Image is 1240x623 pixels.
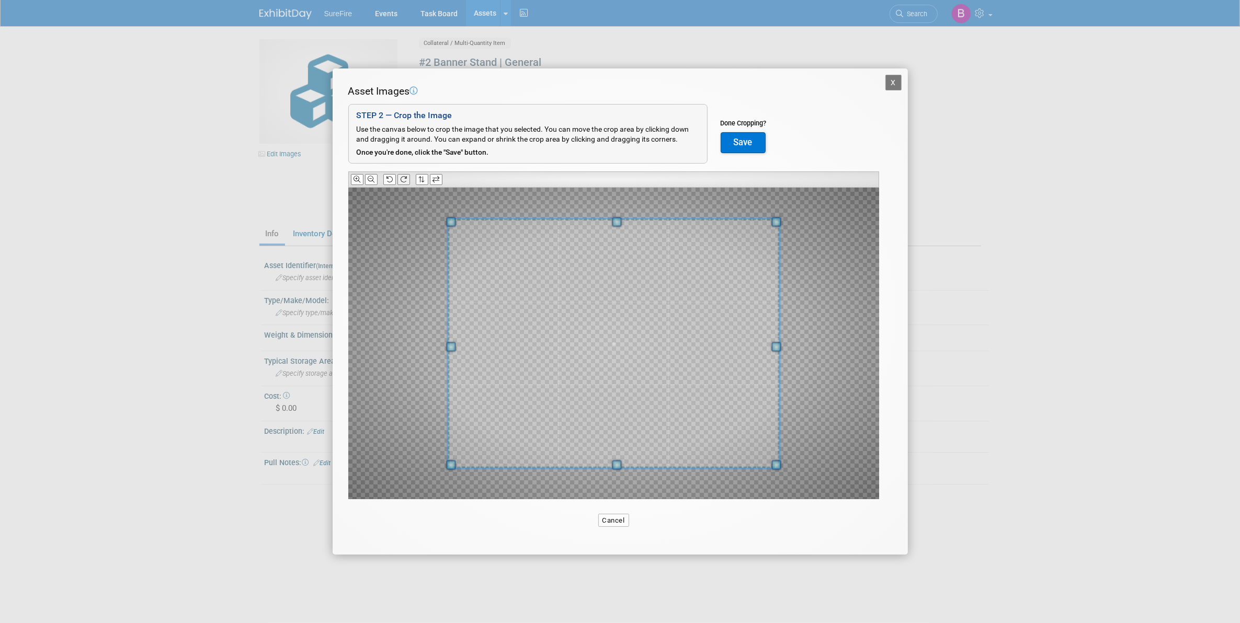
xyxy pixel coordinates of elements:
[351,174,363,185] button: Zoom In
[598,514,629,527] button: Cancel
[357,110,699,122] div: STEP 2 — Crop the Image
[721,119,767,128] div: Done Cropping?
[397,174,410,185] button: Rotate Clockwise
[430,174,442,185] button: Flip Horizontally
[721,132,766,153] button: Save
[348,84,879,99] div: Asset Images
[383,174,396,185] button: Rotate Counter-clockwise
[365,174,378,185] button: Zoom Out
[885,75,902,90] button: X
[357,125,689,144] span: Use the canvas below to crop the image that you selected. You can move the crop area by clicking ...
[416,174,428,185] button: Flip Vertically
[357,147,699,158] div: Once you're done, click the "Save" button.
